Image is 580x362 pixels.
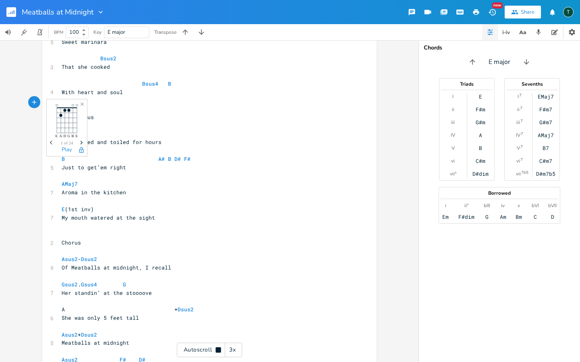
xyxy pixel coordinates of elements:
span: Of Meatballs at midnight, I recall [62,264,171,271]
div: C#m [476,158,485,164]
span: AMaj7 [62,180,78,187]
div: vii° [450,171,456,177]
sup: 7 [519,92,522,99]
span: Chorus [62,239,81,246]
div: V [452,145,455,151]
div: IV [516,132,520,138]
span: Her standin’ at the stoooove [62,289,152,296]
span: Bsus4 [142,80,158,87]
span: Asus2 [62,255,78,263]
span: B [168,80,171,87]
div: D [551,214,554,220]
span: B [168,155,171,162]
span: She cooked and toiled for hours [62,138,162,146]
div: ii [517,106,520,113]
div: B [479,145,482,151]
span: . [62,281,126,288]
span: (1st inv) [62,206,94,213]
div: Autoscroll [177,343,242,357]
div: ii [452,106,454,113]
div: IV [451,132,455,138]
div: vii [516,171,521,177]
div: B7 [543,145,549,151]
span: Bsus2 [100,55,116,62]
div: V [517,145,520,151]
span: G [123,281,126,288]
div: F#m7 [539,106,552,113]
button: T [563,3,574,21]
div: Bm [516,214,522,220]
span: A# [158,155,165,162]
div: Sevenths [505,82,559,86]
div: bIII [484,202,490,209]
div: vi [516,158,520,164]
span: 1 of 24 [60,141,73,145]
sup: 7 [520,105,522,111]
div: Key [93,30,101,35]
span: E major [489,58,510,67]
div: EMaj7 [538,93,554,100]
div: vi [451,158,455,164]
span: B [62,155,65,162]
div: D#dim [472,171,489,177]
span: E major [108,29,125,36]
div: I [518,93,519,100]
div: ii° [464,202,468,209]
span: - [62,255,97,263]
div: AMaj7 [538,132,554,138]
text: D [64,134,66,138]
div: bVII [548,202,557,209]
span: A + [62,306,197,313]
sup: 7 [520,156,523,163]
button: Share [505,6,541,19]
div: G [485,214,489,220]
span: She was only 5 feet tall [62,314,139,321]
span: Just to get’em right [62,164,126,171]
sup: 7 [521,131,523,137]
div: F#m [476,106,485,113]
div: G#m [476,119,485,125]
div: D#m7b5 [536,171,555,177]
div: Chords [424,45,575,51]
div: Em [442,214,449,220]
span: Gsus4 [81,281,97,288]
span: My mouth watered at the sight [62,214,155,221]
div: New [492,2,503,8]
div: 3x [225,343,240,357]
span: Dsus2 [81,255,97,263]
div: The Crooner's notebook [563,7,574,17]
span: + [62,331,97,338]
div: Transpose [154,30,176,35]
div: I [452,93,454,100]
div: A [479,132,482,138]
span: Meatballs at midnight [62,339,129,346]
span: Asus2 [62,331,78,338]
span: Meatballs at Midnight [22,8,93,16]
span: Sweet marinara [62,38,107,45]
div: Triads [439,82,494,86]
div: G#m7 [539,119,552,125]
span: With heart and soul [62,88,123,96]
span: Dsus2 [81,331,97,338]
div: i [445,202,446,209]
div: iii [516,119,520,125]
span: F# [184,155,191,162]
div: E [479,93,482,100]
span: That she cooked [62,63,110,70]
text: E [76,134,78,138]
div: BPM [54,30,63,35]
div: Share [521,8,534,16]
div: iii [451,119,455,125]
div: Borrowed [439,191,560,195]
span: Gsus2 [62,281,78,288]
div: iv [501,202,505,209]
span: E [62,206,65,213]
span: D# [174,155,181,162]
div: bVI [532,202,539,209]
button: New [484,5,500,19]
text: A [60,134,62,138]
sup: 7 [520,144,523,150]
text: B [72,134,74,138]
div: C#m7 [539,158,552,164]
button: Play [62,147,72,154]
